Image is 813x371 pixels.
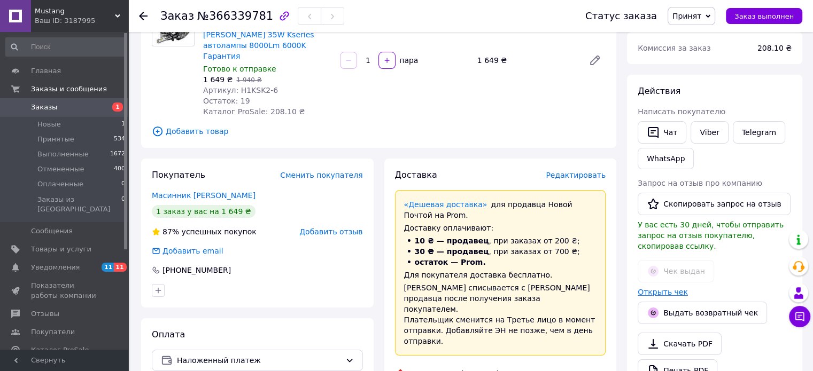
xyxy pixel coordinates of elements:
[789,306,810,327] button: Чат с покупателем
[546,171,606,179] span: Редактировать
[203,86,278,94] span: Артикул: Н1KSK2-6
[37,179,83,189] span: Оплаченные
[638,288,688,296] a: Открыть чек
[203,20,314,60] a: Led лампы h1 в линзы [PERSON_NAME] 35W Kseries автолампы 8000Lm 6000K Гарантия
[638,179,762,187] span: Запрос на отзыв про компанию
[404,200,487,209] a: «Дешевая доставка»
[121,179,125,189] span: 0
[102,263,114,272] span: 11
[404,270,597,280] div: Для покупателя доставка бесплатно.
[31,244,91,254] span: Товары и услуги
[121,195,125,214] span: 0
[151,246,224,256] div: Добавить email
[726,8,802,24] button: Заказ выполнен
[404,223,597,233] div: Доставку оплачивают:
[31,263,80,272] span: Уведомления
[161,246,224,256] div: Добавить email
[31,345,89,355] span: Каталог ProSale
[733,121,785,144] a: Telegram
[35,16,128,26] div: Ваш ID: 3187995
[638,220,784,250] span: У вас есть 30 дней, чтобы отправить запрос на отзыв покупателю, скопировав ссылку.
[280,171,362,179] span: Сменить покупателя
[37,149,89,159] span: Выполненные
[152,205,255,218] div: 1 заказ у вас на 1 649 ₴
[415,258,486,266] span: остаток — Prom.
[5,37,126,57] input: Поиск
[236,76,261,84] span: 1 940 ₴
[638,86,680,96] span: Действия
[473,53,580,68] div: 1 649 ₴
[152,125,606,137] span: Добавить товар
[203,65,276,73] span: Готово к отправке
[161,265,232,275] div: [PHONE_NUMBER]
[112,102,123,112] span: 1
[672,12,701,20] span: Принят
[177,354,341,366] span: Наложенный платеж
[160,10,194,22] span: Заказ
[395,170,437,180] span: Доставка
[31,84,107,94] span: Заказы и сообщения
[114,135,125,144] span: 534
[31,102,57,112] span: Заказы
[691,121,728,144] a: Viber
[37,164,84,174] span: Отмененные
[404,282,597,346] div: [PERSON_NAME] списывается с [PERSON_NAME] продавца после получения заказа покупателем. Плательщик...
[397,55,419,66] div: пара
[404,235,597,246] li: , при заказах от 200 ₴;
[757,44,792,52] span: 208.10 ₴
[584,50,606,71] a: Редактировать
[415,236,489,245] span: 10 ₴ — продавец
[31,309,59,319] span: Отзывы
[638,302,767,324] button: Выдать возвратный чек
[638,107,725,116] span: Написать покупателю
[37,120,61,129] span: Новые
[415,247,489,256] span: 30 ₴ — продавец
[152,170,205,180] span: Покупатель
[152,191,255,200] a: Масинник [PERSON_NAME]
[585,11,657,21] div: Статус заказа
[31,66,61,76] span: Главная
[638,44,711,52] span: Комиссия за заказ
[139,11,148,21] div: Вернуться назад
[638,193,791,215] button: Скопировать запрос на отзыв
[203,107,305,116] span: Каталог ProSale: 208.10 ₴
[37,195,121,214] span: Заказы из [GEOGRAPHIC_DATA]
[35,6,115,16] span: Mustang
[404,246,597,257] li: , при заказах от 700 ₴;
[31,226,73,236] span: Сообщения
[162,227,179,236] span: 87%
[203,97,250,105] span: Остаток: 19
[734,12,794,20] span: Заказ выполнен
[299,227,362,236] span: Добавить отзыв
[110,149,125,159] span: 1672
[31,281,99,300] span: Показатели работы компании
[121,120,125,129] span: 1
[114,164,125,174] span: 400
[638,121,686,144] button: Чат
[638,333,722,355] a: Скачать PDF
[404,199,597,220] div: для продавца Новой Почтой на Prom.
[31,327,75,337] span: Покупатели
[197,10,273,22] span: №366339781
[638,148,694,169] a: WhatsApp
[114,263,126,272] span: 11
[152,329,185,340] span: Оплата
[152,226,257,237] div: успешных покупок
[203,75,233,84] span: 1 649 ₴
[37,135,74,144] span: Принятые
